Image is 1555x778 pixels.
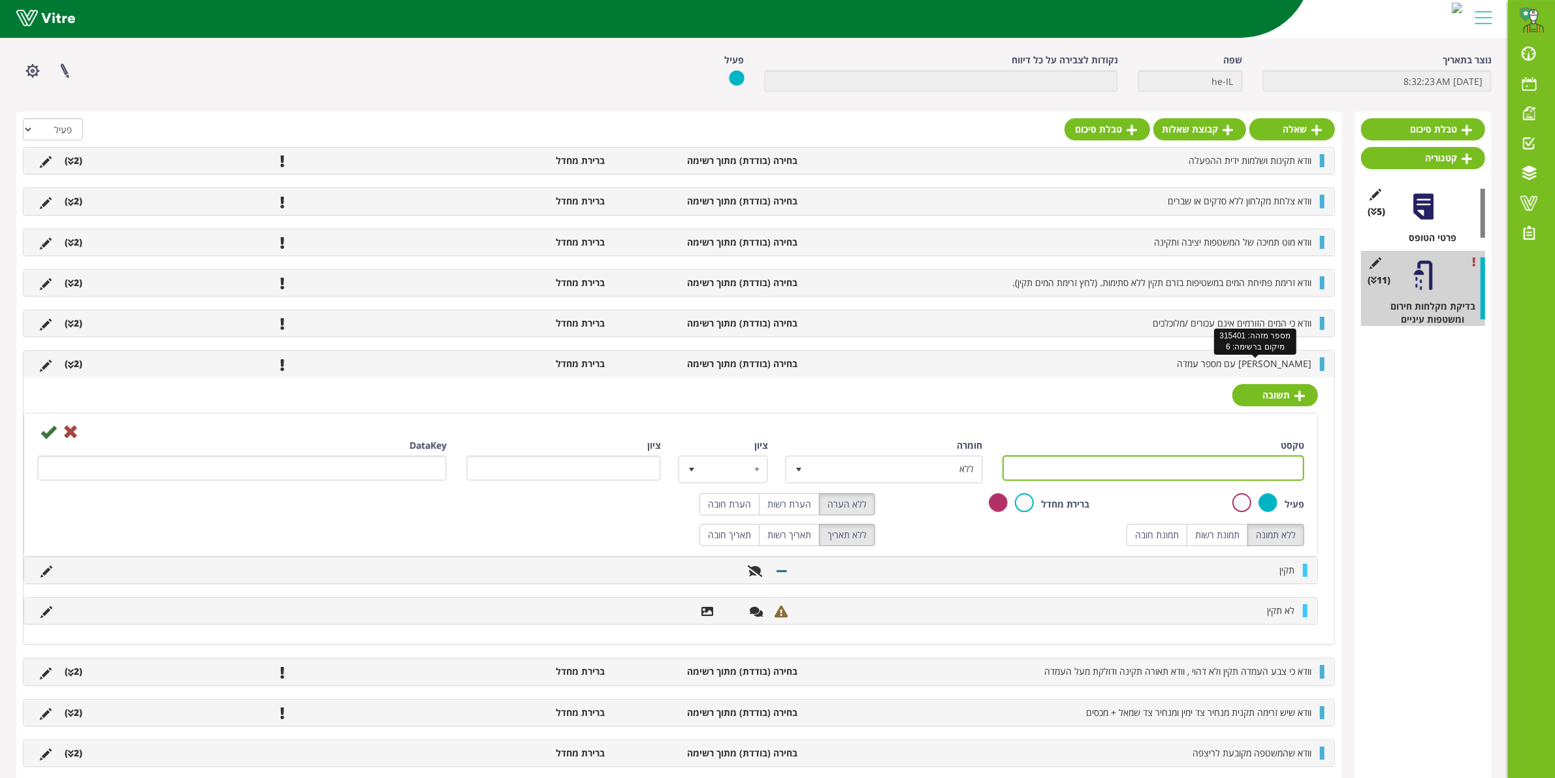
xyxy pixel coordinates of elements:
label: תמונת חובה [1127,524,1187,546]
li: ברירת מחדל [419,236,611,249]
img: c0dca6a0-d8b6-4077-9502-601a54a2ea4a.jpg [1452,3,1462,13]
span: וודא שיש זרימה תקנית מנחיר צד ימין ומנחיר צד שמאל + מכסים [1086,706,1311,719]
img: 897bc536-eca2-4555-8113-f4e94471148c.png [1519,7,1545,33]
li: (2 ) [58,357,89,370]
li: בחירה (בודדת) מתוך רשימה [611,357,804,370]
li: ברירת מחדל [419,317,611,330]
li: בחירה (בודדת) מתוך רשימה [611,317,804,330]
label: נוצר בתאריך [1443,54,1492,67]
li: ברירת מחדל [419,665,611,678]
span: תקין [1279,564,1294,576]
label: ללא הערה [819,493,875,515]
li: בחירה (בודדת) מתוך רשימה [611,706,804,719]
span: לא תקין [1267,604,1294,617]
li: ברירת מחדל [419,747,611,760]
span: ללא [810,457,981,481]
label: תאריך חובה [699,524,760,546]
span: וודא מוט תמיכה של המשטפות יציבה ותקינה [1154,236,1311,248]
label: טקסט [1281,439,1304,452]
label: פעיל [725,54,745,67]
a: שאלה [1249,118,1335,140]
label: תמונת רשות [1187,524,1248,546]
li: (2 ) [58,706,89,719]
label: ללא תמונה [1247,524,1304,546]
label: ללא תאריך [819,524,875,546]
label: שפה [1224,54,1243,67]
div: בדיקת מקלחות חירום ומשטפות עיניים [1371,300,1485,326]
li: ברירת מחדל [419,195,611,208]
span: וודא שהמשטפה מקובעת לריצפה [1193,747,1311,759]
div: מספר מזהה: 315401 מיקום ברשימה: 6 [1214,329,1296,355]
li: בחירה (בודדת) מתוך רשימה [611,236,804,249]
a: תשובה [1232,384,1318,406]
label: הערת חובה [699,493,760,515]
span: select [787,457,810,481]
a: טבלת סיכום [1361,118,1485,140]
label: פעיל [1285,498,1304,511]
li: (2 ) [58,154,89,167]
li: בחירה (בודדת) מתוך רשימה [611,665,804,678]
span: וודא זרימת פתיחת המים במשטיפות בזרם תקין ללא סתימות. (לחץ זרימת המים תקין). [1012,276,1311,289]
li: ברירת מחדל [419,154,611,167]
li: (2 ) [58,276,89,289]
span: וודא כי צבע העמדה תקין ולא דהוי , וודא תאורה תקינה ודולקת מעל העמדה [1044,665,1311,677]
span: [PERSON_NAME] עם מספר עמדה [1177,357,1311,370]
span: (5 ) [1368,205,1385,218]
label: נקודות לצבירה על כל דיווח [1012,54,1118,67]
label: DataKey [409,439,447,452]
span: וודא כי המים הזורמים אינם עכורים /מלוכלכים [1153,317,1311,329]
label: תאריך רשות [759,524,820,546]
label: הערת רשות [759,493,820,515]
li: (2 ) [58,747,89,760]
a: קבוצת שאלות [1153,118,1246,140]
li: בחירה (בודדת) מתוך רשימה [611,747,804,760]
li: בחירה (בודדת) מתוך רשימה [611,154,804,167]
span: (11 ) [1368,274,1390,287]
label: חומרה [957,439,983,452]
img: yes [729,70,745,86]
li: ברירת מחדל [419,276,611,289]
span: וודא צלחת מקלחון ללא סדקים או שברים [1168,195,1311,207]
li: ברירת מחדל [419,706,611,719]
a: טבלת סיכום [1065,118,1150,140]
span: select [680,457,703,481]
label: ברירת מחדל [1041,498,1090,511]
li: (2 ) [58,236,89,249]
li: בחירה (בודדת) מתוך רשימה [611,276,804,289]
a: קטגוריה [1361,147,1485,169]
li: בחירה (בודדת) מתוך רשימה [611,195,804,208]
li: (2 ) [58,317,89,330]
label: ציון [647,439,661,452]
span: + [703,457,767,481]
div: פרטי הטופס [1371,231,1485,244]
li: (2 ) [58,665,89,678]
li: ברירת מחדל [419,357,611,370]
li: (2 ) [58,195,89,208]
label: ציון [754,439,768,452]
span: וודא תקינות ושלמות ידית ההפעלה [1189,154,1311,167]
